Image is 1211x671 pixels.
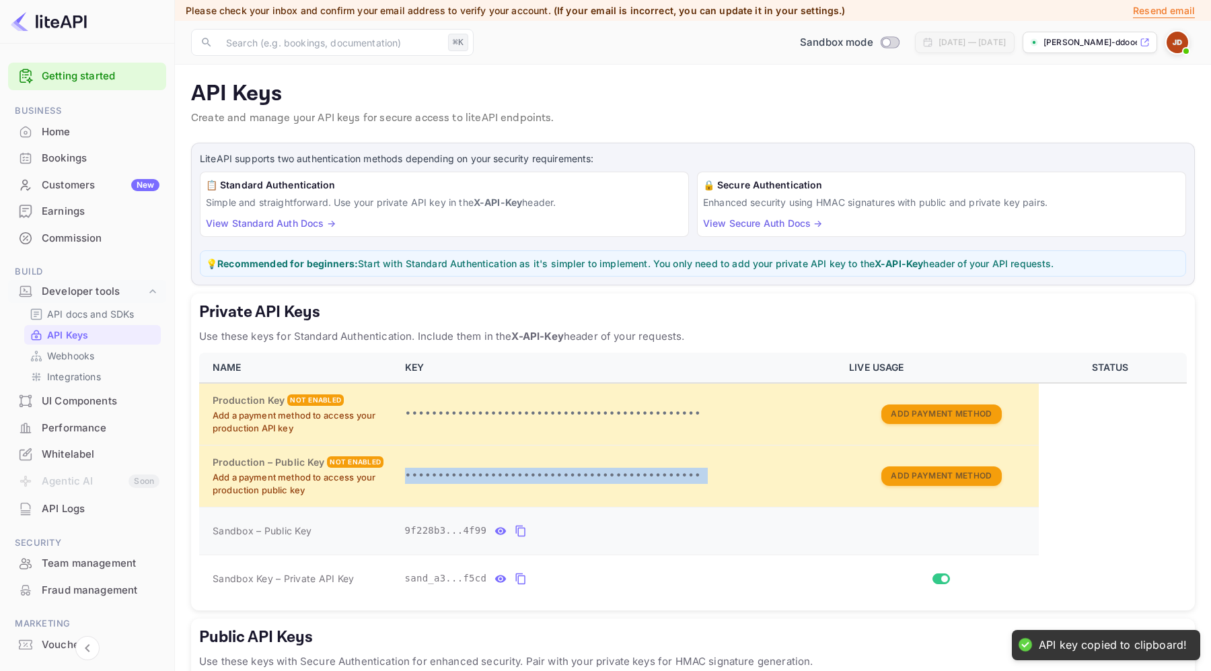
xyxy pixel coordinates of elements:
[1039,353,1187,383] th: STATUS
[287,394,344,406] div: Not enabled
[795,35,904,50] div: Switch to Production mode
[703,217,822,229] a: View Secure Auth Docs →
[1167,32,1188,53] img: Johh DDooe
[213,393,285,408] h6: Production Key
[8,415,166,442] div: Performance
[42,151,159,166] div: Bookings
[30,349,155,363] a: Webhooks
[199,302,1187,323] h5: Private API Keys
[8,577,166,602] a: Fraud management
[1133,3,1195,18] p: Resend email
[191,110,1195,127] p: Create and manage your API keys for secure access to liteAPI endpoints.
[191,81,1195,108] p: API Keys
[8,145,166,172] div: Bookings
[8,388,166,415] div: UI Components
[30,307,155,321] a: API docs and SDKs
[327,456,383,468] div: Not enabled
[30,328,155,342] a: API Keys
[206,195,683,209] p: Simple and straightforward. Use your private API key in the header.
[405,468,834,484] p: •••••••••••••••••••••••••••••••••••••••••••••
[199,654,1187,670] p: Use these keys with Secure Authentication for enhanced security. Pair with your private keys for ...
[42,69,159,84] a: Getting started
[8,172,166,197] a: CustomersNew
[47,349,94,363] p: Webhooks
[8,119,166,144] a: Home
[703,178,1180,192] h6: 🔒 Secure Authentication
[8,496,166,521] a: API Logs
[8,225,166,252] div: Commission
[24,346,161,365] div: Webhooks
[8,172,166,199] div: CustomersNew
[42,394,159,409] div: UI Components
[881,404,1001,424] button: Add Payment Method
[8,536,166,551] span: Security
[199,353,397,383] th: NAME
[8,145,166,170] a: Bookings
[8,280,166,304] div: Developer tools
[397,353,842,383] th: KEY
[206,178,683,192] h6: 📋 Standard Authentication
[8,577,166,604] div: Fraud management
[474,197,522,208] strong: X-API-Key
[42,204,159,219] div: Earnings
[800,35,873,50] span: Sandbox mode
[841,353,1039,383] th: LIVE USAGE
[30,369,155,384] a: Integrations
[8,442,166,466] a: Whitelabel
[218,29,443,56] input: Search (e.g. bookings, documentation)
[47,369,101,384] p: Integrations
[186,5,551,16] span: Please check your inbox and confirm your email address to verify your account.
[42,125,159,140] div: Home
[8,632,166,658] div: Vouchers
[213,524,311,538] span: Sandbox – Public Key
[8,442,166,468] div: Whitelabel
[200,151,1186,166] p: LiteAPI supports two authentication methods depending on your security requirements:
[206,217,336,229] a: View Standard Auth Docs →
[131,179,159,191] div: New
[8,551,166,575] a: Team management
[8,119,166,145] div: Home
[875,258,923,269] strong: X-API-Key
[881,469,1001,481] a: Add Payment Method
[199,353,1187,602] table: private api keys table
[206,256,1180,271] p: 💡 Start with Standard Authentication as it's simpler to implement. You only need to add your priv...
[42,637,159,653] div: Vouchers
[42,583,159,598] div: Fraud management
[1043,36,1137,48] p: [PERSON_NAME]-ddooe-y9h4c.nuite...
[511,330,563,343] strong: X-API-Key
[8,199,166,223] a: Earnings
[8,388,166,413] a: UI Components
[1039,638,1187,652] div: API key copied to clipboard!
[199,627,1187,648] h5: Public API Keys
[24,325,161,345] div: API Keys
[42,231,159,246] div: Commission
[405,524,487,538] span: 9f228b3...4f99
[8,415,166,440] a: Performance
[8,264,166,279] span: Build
[703,195,1180,209] p: Enhanced security using HMAC signatures with public and private key pairs.
[213,471,389,497] p: Add a payment method to access your production public key
[448,34,468,51] div: ⌘K
[8,632,166,657] a: Vouchers
[8,225,166,250] a: Commission
[405,571,487,586] span: sand_a3...f5cd
[217,258,358,269] strong: Recommended for beginners:
[8,551,166,577] div: Team management
[11,11,87,32] img: LiteAPI logo
[554,5,846,16] span: (If your email is incorrect, you can update it in your settings.)
[75,636,100,660] button: Collapse navigation
[47,328,88,342] p: API Keys
[405,406,834,422] p: •••••••••••••••••••••••••••••••••••••••••••••
[47,307,135,321] p: API docs and SDKs
[881,407,1001,419] a: Add Payment Method
[8,104,166,118] span: Business
[8,63,166,90] div: Getting started
[213,409,389,435] p: Add a payment method to access your production API key
[42,178,159,193] div: Customers
[213,573,354,584] span: Sandbox Key – Private API Key
[42,501,159,517] div: API Logs
[8,496,166,522] div: API Logs
[42,447,159,462] div: Whitelabel
[881,466,1001,486] button: Add Payment Method
[42,284,146,299] div: Developer tools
